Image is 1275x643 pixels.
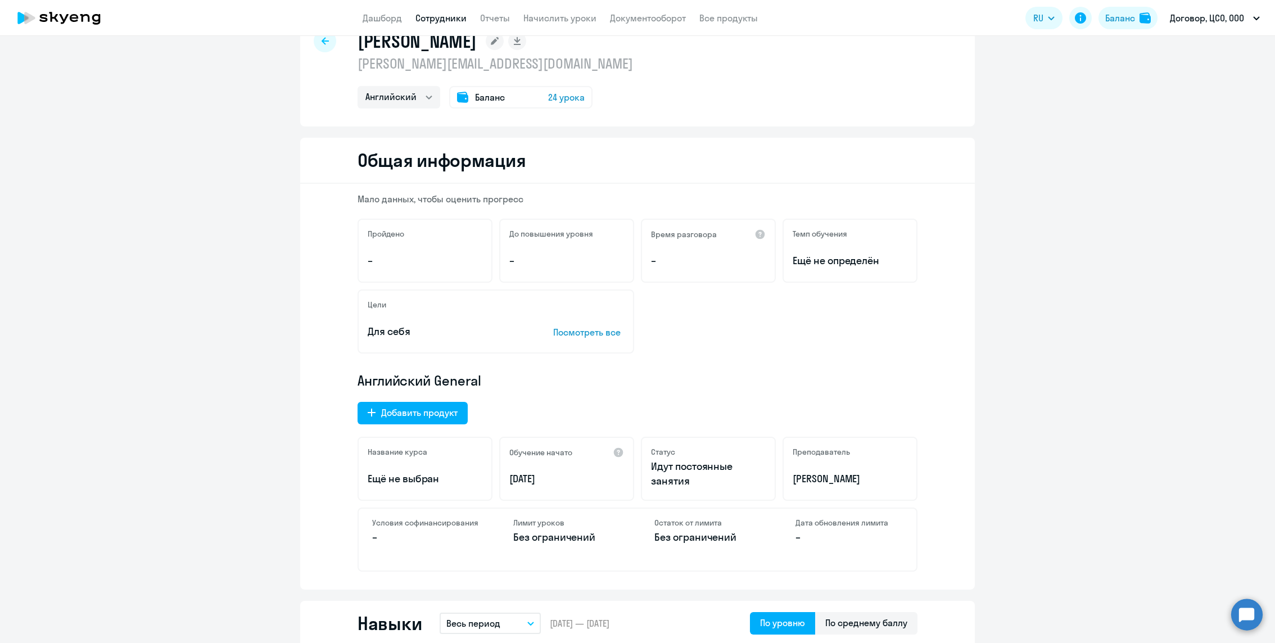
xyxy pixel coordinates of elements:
[475,90,505,104] span: Баланс
[651,229,717,239] h5: Время разговора
[363,12,402,24] a: Дашборд
[1033,11,1043,25] span: RU
[654,518,762,528] h4: Остаток от лимита
[610,12,686,24] a: Документооборот
[1105,11,1135,25] div: Баланс
[1025,7,1062,29] button: RU
[381,406,458,419] div: Добавить продукт
[358,55,633,73] p: [PERSON_NAME][EMAIL_ADDRESS][DOMAIN_NAME]
[548,90,585,104] span: 24 урока
[513,518,621,528] h4: Лимит уроков
[368,300,386,310] h5: Цели
[795,518,903,528] h4: Дата обновления лимита
[368,472,482,486] p: Ещё не выбран
[368,447,427,457] h5: Название курса
[651,459,766,488] p: Идут постоянные занятия
[480,12,510,24] a: Отчеты
[795,530,903,545] p: –
[358,30,477,52] h1: [PERSON_NAME]
[509,229,593,239] h5: До повышения уровня
[513,530,621,545] p: Без ограничений
[651,253,766,268] p: –
[793,253,907,268] span: Ещё не определён
[358,612,422,635] h2: Навыки
[793,229,847,239] h5: Темп обучения
[440,613,541,634] button: Весь период
[368,229,404,239] h5: Пройдено
[651,447,675,457] h5: Статус
[1140,12,1151,24] img: balance
[372,530,480,545] p: –
[509,253,624,268] p: –
[1164,4,1265,31] button: Договор, ЦСО, ООО
[358,193,917,205] p: Мало данных, чтобы оценить прогресс
[793,472,907,486] p: [PERSON_NAME]
[509,447,572,458] h5: Обучение начато
[358,372,481,390] span: Английский General
[654,530,762,545] p: Без ограничений
[793,447,850,457] h5: Преподаватель
[699,12,758,24] a: Все продукты
[550,617,609,630] span: [DATE] — [DATE]
[1098,7,1158,29] button: Балансbalance
[509,472,624,486] p: [DATE]
[446,617,500,630] p: Весь период
[553,325,624,339] p: Посмотреть все
[358,149,526,171] h2: Общая информация
[368,324,518,339] p: Для себя
[415,12,467,24] a: Сотрудники
[825,616,907,630] div: По среднему баллу
[1170,11,1244,25] p: Договор, ЦСО, ООО
[368,253,482,268] p: –
[358,402,468,424] button: Добавить продукт
[523,12,596,24] a: Начислить уроки
[760,616,805,630] div: По уровню
[372,518,480,528] h4: Условия софинансирования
